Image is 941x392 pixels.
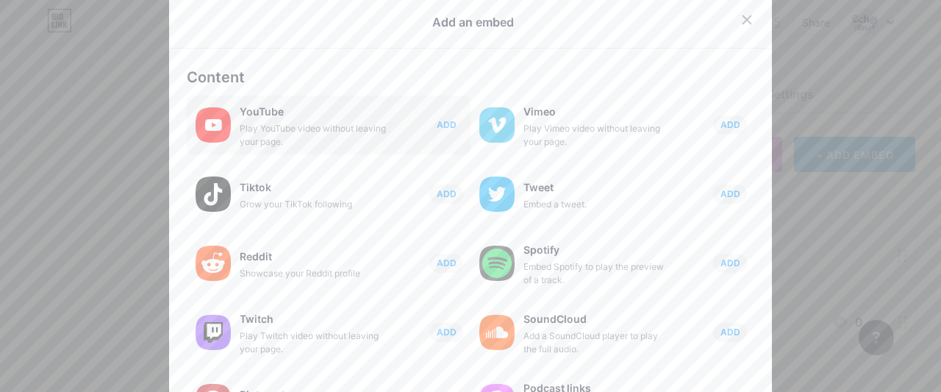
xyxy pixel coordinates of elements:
div: Vimeo [523,101,670,122]
button: ADD [713,254,747,273]
img: twitch [196,315,231,350]
div: Reddit [240,246,387,267]
button: ADD [429,254,463,273]
img: reddit [196,246,231,281]
button: ADD [713,323,747,342]
img: twitter [479,177,515,212]
div: Play Twitch video without leaving your page. [240,329,387,356]
img: spotify [479,246,515,281]
span: ADD [437,188,457,200]
span: ADD [720,257,740,269]
img: youtube [196,107,231,143]
div: Play YouTube video without leaving your page. [240,122,387,149]
img: soundcloud [479,315,515,350]
button: ADD [713,185,747,204]
div: Spotify [523,240,670,260]
span: ADD [720,188,740,200]
div: SoundCloud [523,309,670,329]
div: YouTube [240,101,387,122]
span: ADD [437,326,457,338]
div: Add a SoundCloud player to play the full audio. [523,329,670,356]
div: Showcase your Reddit profile [240,267,387,280]
span: ADD [437,257,457,269]
div: Grow your TikTok following [240,198,387,211]
span: ADD [437,118,457,131]
img: tiktok [196,177,231,212]
div: Embed Spotify to play the preview of a track. [523,260,670,287]
div: Content [187,66,754,88]
div: Twitch [240,309,387,329]
div: Tweet [523,177,670,198]
div: Tiktok [240,177,387,198]
div: Play Vimeo video without leaving your page. [523,122,670,149]
div: Embed a tweet. [523,198,670,211]
button: ADD [429,185,463,204]
span: ADD [720,326,740,338]
div: Add an embed [432,13,514,31]
button: ADD [713,115,747,135]
img: vimeo [479,107,515,143]
button: ADD [429,323,463,342]
span: ADD [720,118,740,131]
button: ADD [429,115,463,135]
